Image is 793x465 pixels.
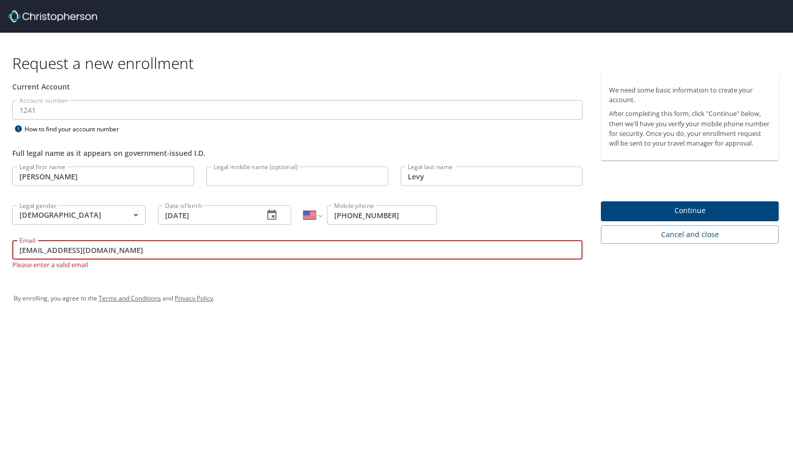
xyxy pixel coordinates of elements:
[601,225,779,244] button: Cancel and close
[175,294,213,303] a: Privacy Policy
[14,286,779,311] div: By enrolling, you agree to the and .
[609,228,771,241] span: Cancel and close
[601,201,779,221] button: Continue
[12,123,140,135] div: How to find your account number
[12,260,582,269] p: Please enter a valid email
[99,294,161,303] a: Terms and Conditions
[609,85,771,105] p: We need some basic information to create your account.
[12,53,787,73] h1: Request a new enrollment
[609,109,771,148] p: After completing this form, click "Continue" below, then we'll have you verify your mobile phone ...
[8,10,97,22] img: cbt logo
[609,204,771,217] span: Continue
[12,81,582,92] div: Current Account
[12,205,146,225] div: [DEMOGRAPHIC_DATA]
[12,148,582,158] div: Full legal name as it appears on government-issued I.D.
[327,205,437,225] input: Enter phone number
[158,205,255,225] input: MM/DD/YYYY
